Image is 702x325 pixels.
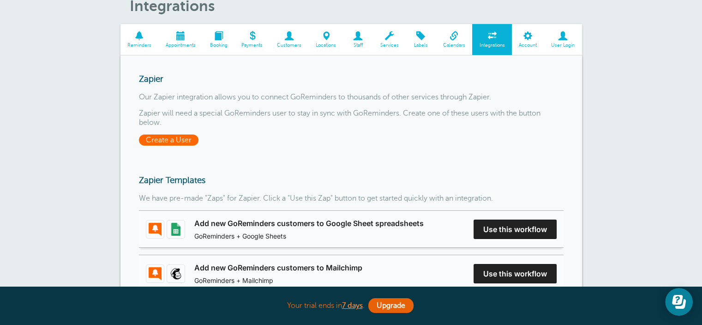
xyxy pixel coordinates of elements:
[477,43,507,48] span: Integrations
[139,194,564,203] p: We have pre-made "Zaps" for Zapier. Click a "Use this Zap" button to get started quickly with an ...
[436,24,472,55] a: Calendars
[270,24,309,55] a: Customers
[163,43,198,48] span: Appointments
[373,24,406,55] a: Services
[239,43,265,48] span: Payments
[139,135,198,146] span: Create a User
[544,24,582,55] a: User Login
[275,43,304,48] span: Customers
[120,24,159,55] a: Reminders
[348,43,368,48] span: Staff
[410,43,431,48] span: Labels
[665,288,693,316] iframe: Resource center
[203,24,234,55] a: Booking
[378,43,401,48] span: Services
[139,175,564,185] h3: Zapier Templates
[125,43,154,48] span: Reminders
[234,24,270,55] a: Payments
[342,301,363,310] a: 7 days
[516,43,540,48] span: Account
[120,296,582,316] div: Your trial ends in .
[406,24,436,55] a: Labels
[512,24,544,55] a: Account
[343,24,373,55] a: Staff
[309,24,343,55] a: Locations
[139,93,564,102] p: Our Zapier integration allows you to connect GoReminders to thousands of other services through Z...
[139,109,564,127] p: Zapier will need a special GoReminders user to stay in sync with GoReminders. Create one of these...
[368,298,414,313] a: Upgrade
[549,43,577,48] span: User Login
[313,43,339,48] span: Locations
[207,43,230,48] span: Booking
[440,43,468,48] span: Calendars
[158,24,203,55] a: Appointments
[139,136,203,144] a: Create a User
[139,74,564,84] h3: Zapier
